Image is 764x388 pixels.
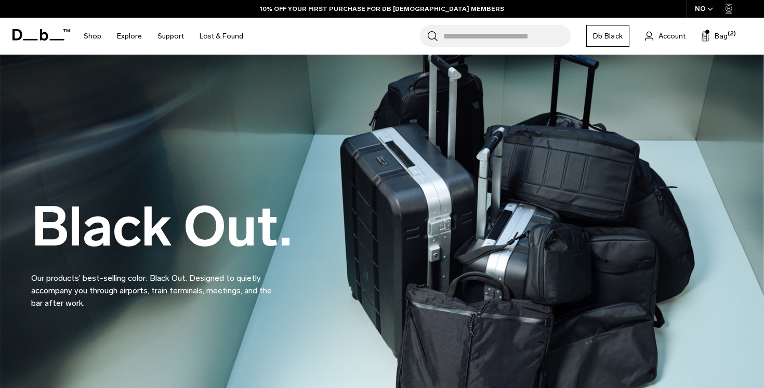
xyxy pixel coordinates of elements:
nav: Main Navigation [76,18,251,55]
h2: Black Out. [31,200,292,254]
span: Bag [715,31,728,42]
button: Bag (2) [701,30,728,42]
a: Shop [84,18,101,55]
span: (2) [728,30,736,38]
p: Our products’ best-selling color: Black Out. Designed to quietly accompany you through airports, ... [31,260,281,309]
a: 10% OFF YOUR FIRST PURCHASE FOR DB [DEMOGRAPHIC_DATA] MEMBERS [260,4,504,14]
a: Support [157,18,184,55]
a: Account [645,30,686,42]
a: Explore [117,18,142,55]
a: Lost & Found [200,18,243,55]
a: Db Black [586,25,629,47]
span: Account [658,31,686,42]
